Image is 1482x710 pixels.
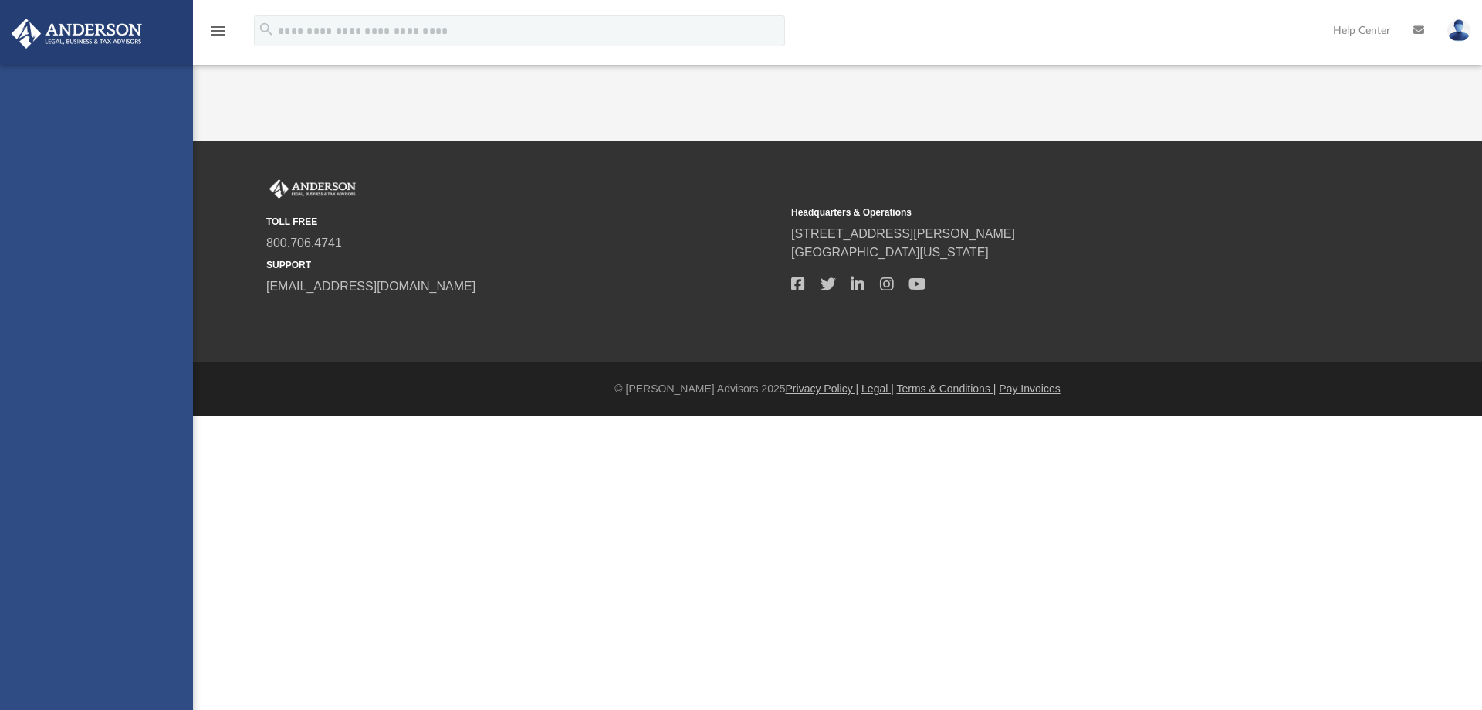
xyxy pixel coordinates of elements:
small: SUPPORT [266,258,780,272]
a: [STREET_ADDRESS][PERSON_NAME] [791,227,1015,240]
a: menu [208,29,227,40]
a: Privacy Policy | [786,382,859,395]
img: User Pic [1447,19,1470,42]
i: menu [208,22,227,40]
a: Pay Invoices [999,382,1060,395]
small: Headquarters & Operations [791,206,1305,219]
img: Anderson Advisors Platinum Portal [7,19,147,49]
a: [GEOGRAPHIC_DATA][US_STATE] [791,246,989,259]
a: 800.706.4741 [266,236,342,250]
a: Terms & Conditions | [897,382,996,395]
a: [EMAIL_ADDRESS][DOMAIN_NAME] [266,280,475,293]
small: TOLL FREE [266,215,780,229]
i: search [258,21,275,38]
div: © [PERSON_NAME] Advisors 2025 [193,381,1482,397]
img: Anderson Advisors Platinum Portal [266,179,359,199]
a: Legal | [861,382,894,395]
